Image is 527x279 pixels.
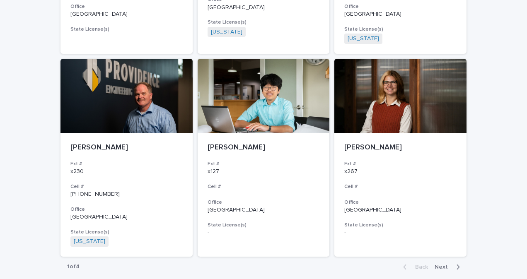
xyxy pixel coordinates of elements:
[344,222,457,228] h3: State License(s)
[70,143,183,152] p: [PERSON_NAME]
[208,4,320,11] p: [GEOGRAPHIC_DATA]
[70,206,183,213] h3: Office
[410,264,428,270] span: Back
[208,161,320,167] h3: Ext #
[344,11,457,18] p: [GEOGRAPHIC_DATA]
[344,207,457,214] p: [GEOGRAPHIC_DATA]
[211,29,242,36] a: [US_STATE]
[396,263,431,271] button: Back
[208,143,320,152] p: [PERSON_NAME]
[435,264,453,270] span: Next
[431,263,467,271] button: Next
[70,11,183,18] p: [GEOGRAPHIC_DATA]
[208,207,320,214] p: [GEOGRAPHIC_DATA]
[344,143,457,152] p: [PERSON_NAME]
[70,214,183,221] p: [GEOGRAPHIC_DATA]
[344,161,457,167] h3: Ext #
[208,168,219,174] a: x127
[208,19,320,26] h3: State License(s)
[70,183,183,190] h3: Cell #
[208,183,320,190] h3: Cell #
[70,3,183,10] h3: Office
[344,168,358,174] a: x267
[70,168,84,174] a: x230
[348,35,379,42] a: [US_STATE]
[198,59,330,257] a: [PERSON_NAME]Ext #x127Cell #Office[GEOGRAPHIC_DATA]State License(s)-
[344,183,457,190] h3: Cell #
[344,229,457,236] p: -
[70,191,120,197] a: [PHONE_NUMBER]
[60,257,86,277] p: 1 of 4
[70,26,183,33] h3: State License(s)
[344,199,457,206] h3: Office
[70,229,183,236] h3: State License(s)
[70,161,183,167] h3: Ext #
[208,229,320,236] p: -
[208,222,320,228] h3: State License(s)
[60,59,193,257] a: [PERSON_NAME]Ext #x230Cell #[PHONE_NUMBER]Office[GEOGRAPHIC_DATA]State License(s)[US_STATE]
[74,238,105,245] a: [US_STATE]
[344,3,457,10] h3: Office
[334,59,467,257] a: [PERSON_NAME]Ext #x267Cell #Office[GEOGRAPHIC_DATA]State License(s)-
[208,199,320,206] h3: Office
[70,34,183,41] p: -
[344,26,457,33] h3: State License(s)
